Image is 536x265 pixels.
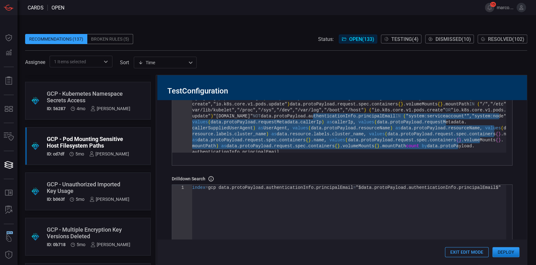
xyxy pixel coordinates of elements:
[192,185,205,190] span: index
[424,120,464,125] span: requestMetadata
[377,144,379,149] span: }
[501,132,503,137] span: .
[345,108,364,113] span: "/host"
[311,138,313,143] span: .
[414,138,416,143] span: .
[369,132,385,137] span: values
[279,138,306,143] span: containers
[445,126,448,131] span: .
[1,185,16,200] button: Rule Catalog
[290,102,300,107] span: data
[308,144,334,149] span: containers
[345,138,348,143] span: (
[472,144,474,149] span: .
[422,144,427,149] span: by
[340,144,342,149] span: .
[226,144,237,149] span: data
[216,144,218,149] span: )
[440,102,443,107] span: }
[490,2,496,7] span: 15
[427,138,430,143] span: .
[395,114,401,119] span: IN
[287,132,290,137] span: .
[379,144,382,149] span: .
[358,138,361,143] span: .
[208,185,229,190] span: gcp data
[277,138,279,143] span: .
[332,132,364,137] span: cluster_name
[478,35,527,43] button: Resolved(102)
[416,138,427,143] span: spec
[240,144,271,149] span: protoPayload
[311,126,322,131] span: data
[492,247,519,257] button: Deploy
[208,120,210,125] span: (
[353,120,355,125] span: ,
[263,126,287,131] span: UserAgent
[306,144,308,149] span: .
[192,114,211,119] span: update"
[47,90,130,104] div: GCP - Kubernetes Namespace Secrets Access
[432,132,435,137] span: .
[266,132,268,137] span: )
[364,108,366,113] span: )
[495,132,498,137] span: {
[461,138,464,143] span: .
[456,138,458,143] span: {
[208,138,210,143] span: .
[213,132,216,137] span: .
[385,132,387,137] span: (
[255,120,258,125] span: .
[120,59,129,65] label: sort
[313,185,316,190] span: .
[464,120,466,125] span: .
[277,132,287,137] span: data
[47,226,130,240] div: GCP - Multiple Encryption Key Versions Deleted
[437,102,440,107] span: {
[221,120,224,125] span: .
[321,120,324,125] span: )
[337,102,356,107] span: request
[356,185,488,190] span: "$data.protoPayload.authenticationInfo.principalEm
[316,185,353,190] span: principalEmail
[242,149,279,155] span: principalEmail
[75,151,84,156] span: Mar 11, 2025 5:38 AM
[1,45,16,60] button: Detections
[324,138,327,143] span: ,
[292,108,295,113] span: ,
[464,138,495,143] span: volumeMounts
[334,102,337,107] span: .
[337,144,340,149] span: }
[287,102,290,107] span: )
[440,144,472,149] span: protoPayload
[390,120,422,125] span: protoPayload
[253,114,261,119] span: NOT
[480,102,488,107] span: "/"
[501,126,503,131] span: (
[469,132,495,137] span: containers
[234,108,237,113] span: ,
[229,185,231,190] span: .
[451,108,506,113] span: "io.k8s.core.v1.pods.
[448,126,480,131] span: resourceName
[192,138,198,143] span: as
[356,126,358,131] span: .
[54,59,86,65] span: 1 Items selected
[138,59,187,66] div: Time
[364,132,366,137] span: ,
[398,102,400,107] span: {
[90,242,130,247] div: [PERSON_NAME]
[308,138,311,143] span: }
[437,144,440,149] span: .
[469,102,474,107] span: IN
[266,185,313,190] span: authenticationInfo
[205,185,208,190] span: =
[271,144,274,149] span: .
[406,114,469,119] span: "system:serviceaccount*"
[358,126,390,131] span: resourceName
[1,247,16,262] button: Threat Intelligence
[192,132,213,137] span: resource
[387,120,390,125] span: .
[377,120,387,125] span: data
[292,126,308,131] span: values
